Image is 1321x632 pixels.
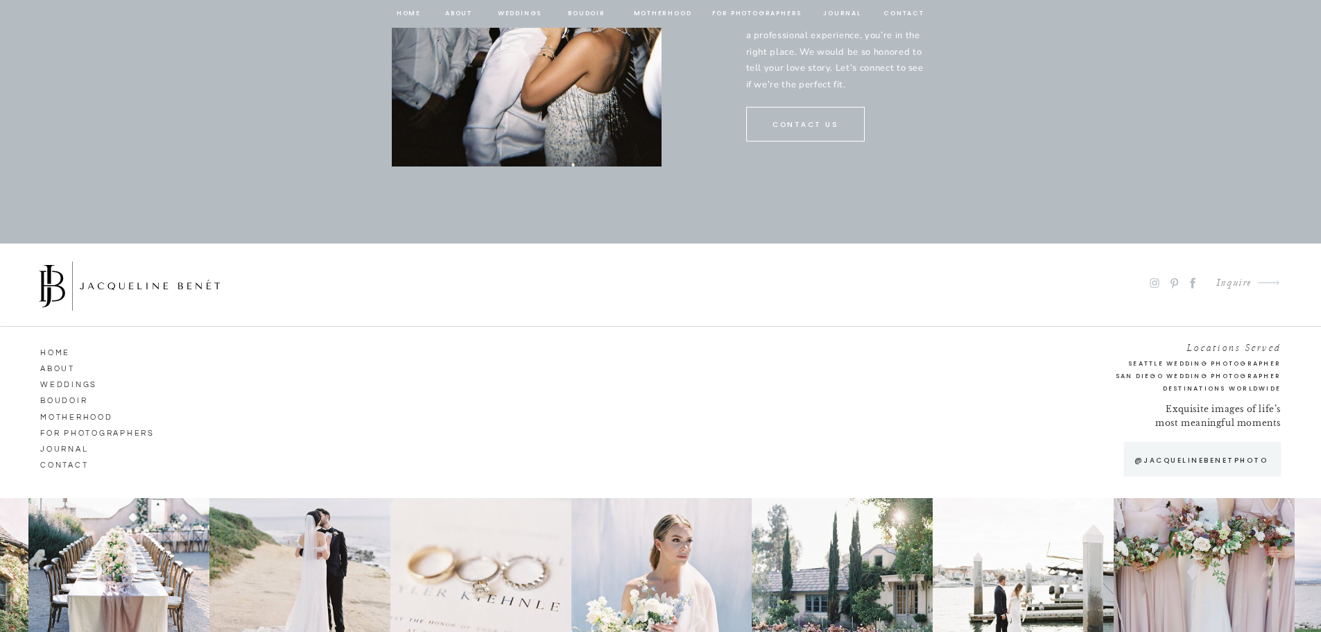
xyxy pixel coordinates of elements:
[40,441,144,454] a: journal
[40,393,119,405] a: Boudoir
[1152,402,1281,432] p: Exquisite images of life’s most meaningful moments
[1076,358,1281,370] a: Seattle Wedding Photographer
[1050,370,1281,382] a: San Diego Wedding Photographer
[396,8,422,20] a: home
[1205,274,1252,293] a: Inquire
[746,12,931,92] p: If you’re looking for timeless images and a professional experience, you’re in the right place. W...
[763,119,849,131] a: CONTACT US
[634,8,691,20] a: Motherhood
[40,377,119,389] a: Weddings
[567,8,607,20] a: BOUDOIR
[40,425,164,438] a: for photographers
[40,409,119,422] a: Motherhood
[882,8,926,20] a: contact
[40,345,119,357] a: HOME
[1076,383,1281,395] h2: Destinations Worldwide
[497,8,544,20] a: Weddings
[1076,339,1281,351] h2: Locations Served
[444,8,474,20] a: about
[1128,454,1275,466] a: @jacquelinebenetphoto
[821,8,864,20] a: journal
[40,457,119,470] a: CONTACT
[40,361,119,373] a: ABOUT
[712,8,802,20] a: for photographers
